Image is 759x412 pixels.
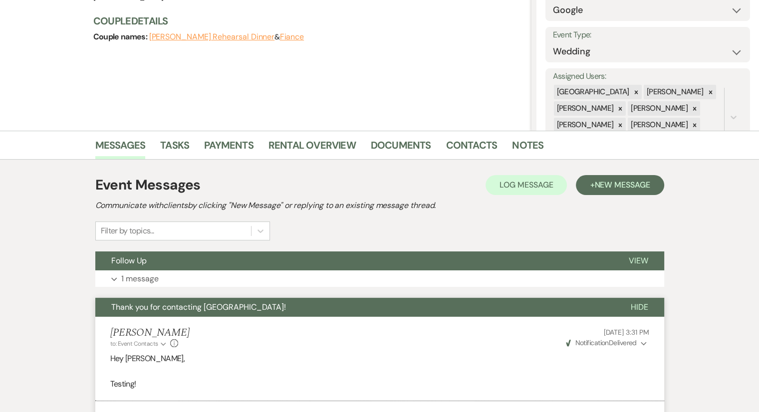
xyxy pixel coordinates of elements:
span: Couple names: [93,31,149,42]
div: [PERSON_NAME] [554,118,615,132]
button: Log Message [486,175,567,195]
button: 1 message [95,270,664,287]
a: Tasks [160,137,189,159]
button: Hide [615,298,664,317]
p: Testing! [110,378,649,391]
span: to: Event Contacts [110,340,158,348]
span: Log Message [500,180,553,190]
span: & [149,32,304,42]
div: [GEOGRAPHIC_DATA] [554,85,631,99]
span: Hide [631,302,648,312]
div: [PERSON_NAME] [644,85,705,99]
button: Follow Up [95,251,613,270]
h2: Communicate with clients by clicking "New Message" or replying to an existing message thread. [95,200,664,211]
button: Thank you for contacting [GEOGRAPHIC_DATA]! [95,298,615,317]
div: [PERSON_NAME] [628,118,689,132]
span: Delivered [566,338,637,347]
p: 1 message [121,272,159,285]
span: Notification [575,338,608,347]
h1: Event Messages [95,175,201,196]
button: to: Event Contacts [110,339,168,348]
span: Follow Up [111,255,147,266]
a: Payments [204,137,253,159]
button: Fiance [280,33,304,41]
label: Event Type: [553,28,743,42]
button: NotificationDelivered [564,338,649,348]
button: [PERSON_NAME] Rehearsal Dinner [149,33,275,41]
a: Rental Overview [268,137,356,159]
div: Filter by topics... [101,225,154,237]
span: View [629,255,648,266]
label: Assigned Users: [553,69,743,84]
a: Documents [371,137,431,159]
a: Messages [95,137,146,159]
h3: Couple Details [93,14,521,28]
button: +New Message [576,175,664,195]
button: View [613,251,664,270]
div: [PERSON_NAME] [554,101,615,116]
a: Notes [512,137,543,159]
h5: [PERSON_NAME] [110,327,190,339]
span: [DATE] 3:31 PM [603,328,649,337]
p: Hey [PERSON_NAME], [110,352,649,365]
span: New Message [594,180,650,190]
div: [PERSON_NAME] [628,101,689,116]
span: Thank you for contacting [GEOGRAPHIC_DATA]! [111,302,286,312]
a: Contacts [446,137,498,159]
